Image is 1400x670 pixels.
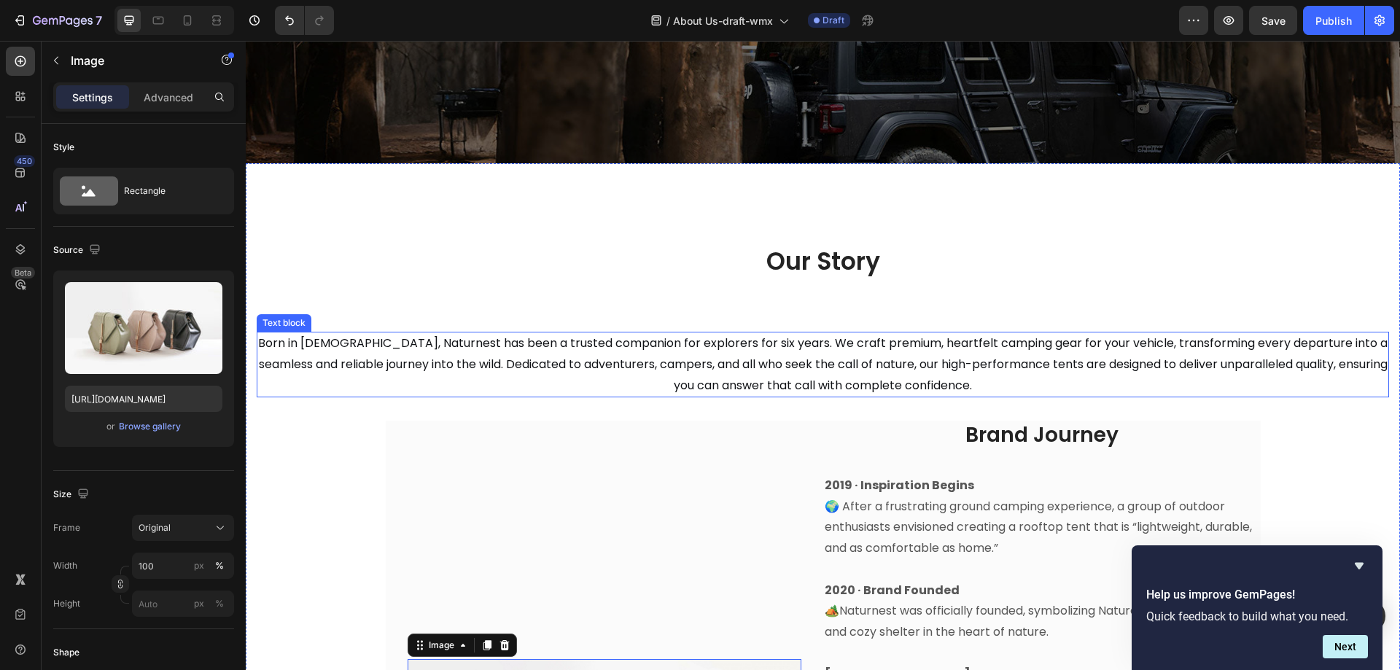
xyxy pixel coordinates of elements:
[579,560,1014,602] p: Naturnest was officially founded, symbolizing Nature + Nest — a warm and cozy shelter in the hear...
[53,141,74,154] div: Style
[579,561,594,578] strong: 🏕️
[190,557,208,574] button: %
[211,557,228,574] button: px
[579,456,1014,518] p: 🌍 After a frustrating ground camping experience, a group of outdoor enthusiasts envisioned creati...
[577,380,1015,409] h2: Brand Journey
[65,386,222,412] input: https://example.com/image.jpg
[71,52,195,69] p: Image
[579,436,728,453] strong: 2019 · Inspiration Begins
[1315,13,1352,28] div: Publish
[673,13,773,28] span: About Us-draft-wmx
[132,553,234,579] input: px%
[194,559,204,572] div: px
[72,90,113,105] p: Settings
[106,418,115,435] span: or
[139,521,171,534] span: Original
[11,267,35,278] div: Beta
[1249,6,1297,35] button: Save
[118,419,182,434] button: Browse gallery
[190,595,208,612] button: %
[1350,557,1368,574] button: Hide survey
[53,241,104,260] div: Source
[144,90,193,105] p: Advanced
[579,541,714,558] strong: 2020 · Brand Founded
[65,282,222,374] img: preview-image
[53,597,80,610] label: Height
[1146,586,1368,604] h2: Help us improve GemPages!
[119,420,181,433] div: Browse gallery
[14,155,35,167] div: 450
[666,13,670,28] span: /
[1303,6,1364,35] button: Publish
[6,6,109,35] button: 7
[194,597,204,610] div: px
[822,14,844,27] span: Draft
[132,515,234,541] button: Original
[1146,557,1368,658] div: Help us improve GemPages!
[1323,635,1368,658] button: Next question
[211,595,228,612] button: px
[53,646,79,659] div: Shape
[53,521,80,534] label: Frame
[53,485,92,505] div: Size
[132,591,234,617] input: px%
[215,597,224,610] div: %
[579,625,827,642] strong: [DEMOGRAPHIC_DATA] · Prototype Born
[215,559,224,572] div: %
[246,41,1400,670] iframe: Design area
[53,559,77,572] label: Width
[96,12,102,29] p: 7
[1146,609,1368,623] p: Quick feedback to build what you need.
[1261,15,1286,27] span: Save
[275,6,334,35] div: Undo/Redo
[124,174,213,208] div: Rectangle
